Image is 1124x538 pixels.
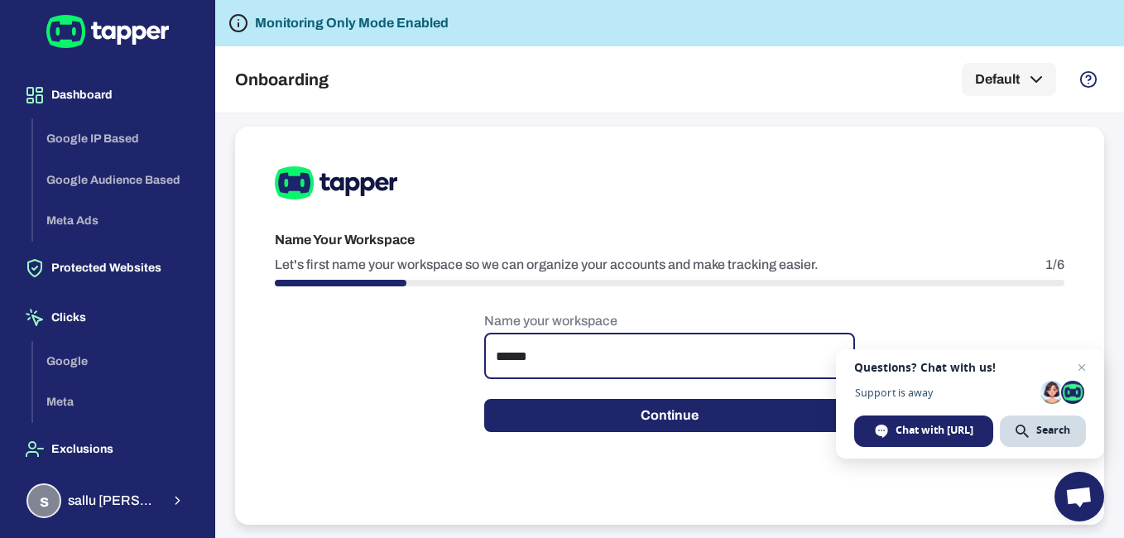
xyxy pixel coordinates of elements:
a: Exclusions [13,441,201,455]
button: Default [962,63,1056,96]
button: Protected Websites [13,245,201,291]
span: Questions? Chat with us! [854,361,1086,374]
span: Support is away [854,387,1035,399]
a: Clicks [13,310,201,324]
h6: Monitoring Only Mode Enabled [255,13,449,33]
p: Let's first name your workspace so we can organize your accounts and make tracking easier. [275,257,819,273]
h5: Onboarding [235,70,329,89]
button: Exclusions [13,426,201,473]
button: Continue [484,399,855,432]
p: Name your workspace [484,313,855,329]
button: Clicks [13,295,201,341]
div: Search [1000,416,1086,447]
span: Chat with [URL] [896,423,973,438]
div: Chat with tapper.ai [854,416,993,447]
button: ssallu [PERSON_NAME] [13,477,201,525]
a: Dashboard [13,87,201,101]
p: 1/6 [1045,257,1064,273]
span: Close chat [1072,358,1092,377]
div: s [26,483,61,518]
div: Open chat [1054,472,1104,521]
span: Search [1036,423,1070,438]
svg: Tapper is not blocking any fraudulent activity for this domain [228,13,248,33]
span: sallu [PERSON_NAME] [68,492,161,509]
button: Dashboard [13,72,201,118]
a: Protected Websites [13,260,201,274]
h6: Name Your Workspace [275,230,1064,250]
